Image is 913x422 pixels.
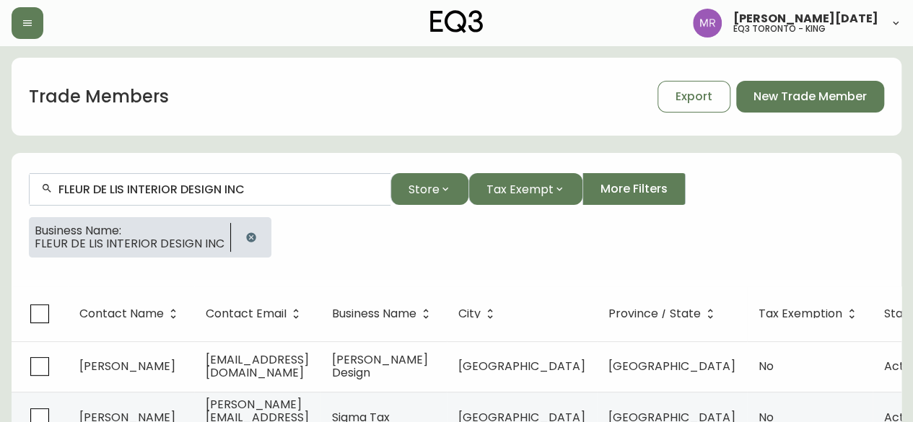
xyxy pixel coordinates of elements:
[79,309,164,318] span: Contact Name
[29,84,169,109] h1: Trade Members
[79,358,175,374] span: [PERSON_NAME]
[332,307,435,320] span: Business Name
[693,9,722,38] img: 433a7fc21d7050a523c0a08e44de74d9
[206,309,287,318] span: Contact Email
[608,358,735,374] span: [GEOGRAPHIC_DATA]
[582,173,686,205] button: More Filters
[458,307,499,320] span: City
[390,173,468,205] button: Store
[35,224,224,237] span: Business Name:
[458,309,481,318] span: City
[759,358,774,374] span: No
[753,89,867,105] span: New Trade Member
[736,81,884,113] button: New Trade Member
[676,89,712,105] span: Export
[600,181,668,197] span: More Filters
[409,180,440,198] span: Store
[58,183,379,196] input: Search
[733,25,826,33] h5: eq3 toronto - king
[79,307,183,320] span: Contact Name
[658,81,730,113] button: Export
[206,307,305,320] span: Contact Email
[35,237,224,250] span: FLEUR DE LIS INTERIOR DESIGN INC
[759,309,842,318] span: Tax Exemption
[608,307,720,320] span: Province / State
[468,173,582,205] button: Tax Exempt
[486,180,554,198] span: Tax Exempt
[332,309,416,318] span: Business Name
[458,358,585,374] span: [GEOGRAPHIC_DATA]
[206,351,309,381] span: [EMAIL_ADDRESS][DOMAIN_NAME]
[608,309,701,318] span: Province / State
[332,351,428,381] span: [PERSON_NAME] Design
[430,10,484,33] img: logo
[733,13,878,25] span: [PERSON_NAME][DATE]
[759,307,861,320] span: Tax Exemption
